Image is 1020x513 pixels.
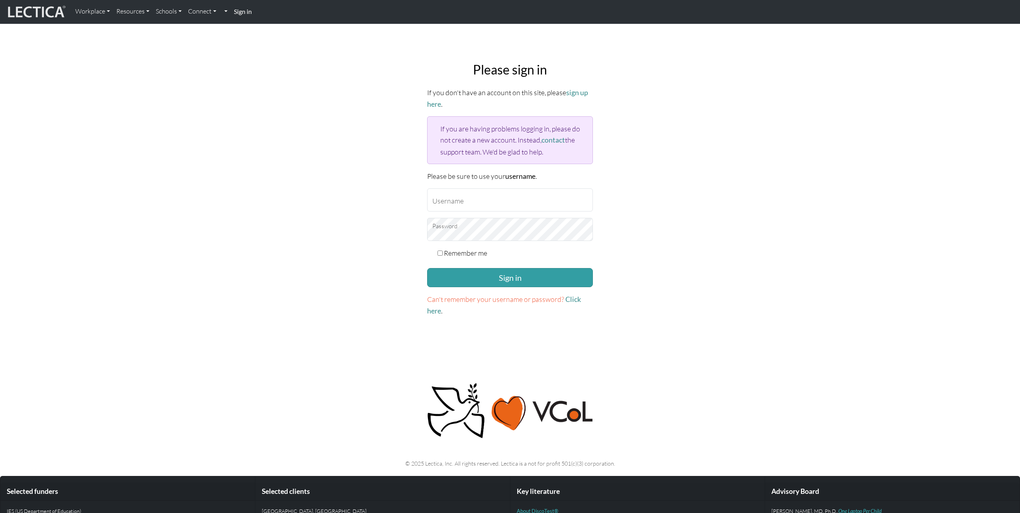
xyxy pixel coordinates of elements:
a: Workplace [72,3,113,20]
button: Sign in [427,268,593,287]
img: Peace, love, VCoL [425,382,595,440]
strong: Sign in [234,8,252,15]
p: If you don't have an account on this site, please . [427,87,593,110]
label: Remember me [444,247,487,258]
a: contact [541,136,565,144]
span: Can't remember your username or password? [427,295,564,303]
div: Advisory Board [765,483,1020,501]
div: Key literature [510,483,765,501]
img: lecticalive [6,4,66,20]
p: © 2025 Lectica, Inc. All rights reserved. Lectica is a not for profit 501(c)(3) corporation. [252,459,768,468]
strong: username [505,172,535,180]
div: If you are having problems logging in, please do not create a new account. Instead, the support t... [427,116,593,164]
p: Please be sure to use your . [427,170,593,182]
a: Connect [185,3,220,20]
input: Username [427,188,593,211]
div: Selected funders [0,483,255,501]
p: . [427,294,593,317]
h2: Please sign in [427,62,593,77]
a: Resources [113,3,153,20]
div: Selected clients [255,483,510,501]
a: Schools [153,3,185,20]
a: Sign in [231,3,255,20]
